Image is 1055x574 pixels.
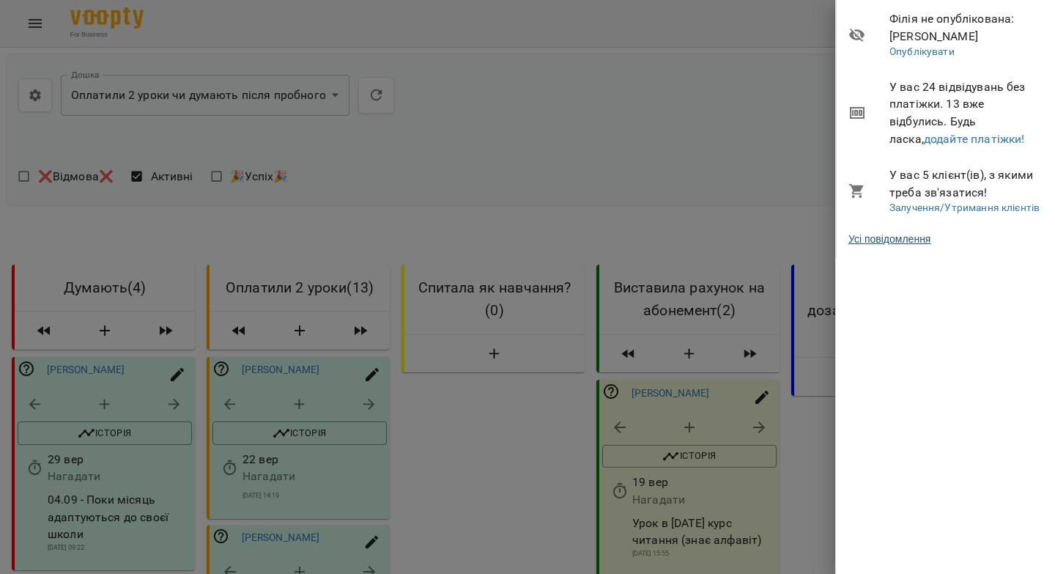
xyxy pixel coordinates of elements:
a: Залучення/Утримання клієнтів [889,202,1040,213]
a: Усі повідомлення [848,232,930,246]
span: У вас 24 відвідувань без платіжки. 13 вже відбулись. Будь ласка, [889,78,1044,147]
a: додайте платіжки! [924,132,1025,146]
a: Опублікувати [889,45,955,57]
span: У вас 5 клієнт(ів), з якими треба зв'язатися! [889,166,1044,201]
span: Філія не опублікована : [PERSON_NAME] [889,10,1044,45]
